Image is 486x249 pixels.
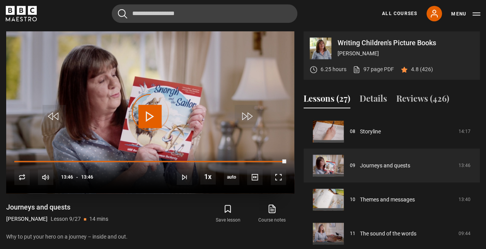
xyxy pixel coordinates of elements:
p: Why to put your hero on a journey – inside and out. [6,233,294,241]
button: Lessons (27) [304,92,350,108]
span: 13:46 [81,170,93,184]
p: [PERSON_NAME] [338,49,474,58]
span: - [76,174,78,180]
span: 13:46 [61,170,73,184]
span: auto [224,169,239,185]
button: Next Lesson [177,169,192,185]
a: 97 page PDF [353,65,394,73]
button: Reviews (426) [396,92,449,108]
button: Submit the search query [118,9,127,19]
p: 6.25 hours [321,65,346,73]
button: Mute [38,169,53,185]
button: Replay [14,169,30,185]
button: Fullscreen [271,169,286,185]
p: 4.8 (426) [411,65,433,73]
a: Themes and messages [360,196,415,204]
a: All Courses [382,10,417,17]
p: 14 mins [89,215,108,223]
button: Toggle navigation [451,10,480,18]
div: Current quality: 1080p [224,169,239,185]
h1: Journeys and quests [6,203,108,212]
input: Search [112,4,297,23]
p: Writing Children's Picture Books [338,39,474,46]
a: Storyline [360,128,381,136]
button: Playback Rate [200,169,216,184]
a: The sound of the words [360,230,416,238]
div: Progress Bar [14,161,286,162]
button: Save lesson [206,203,250,225]
video-js: Video Player [6,31,294,193]
button: Details [360,92,387,108]
p: Lesson 9/27 [51,215,81,223]
a: Course notes [250,203,294,225]
a: Journeys and quests [360,162,410,170]
button: Captions [247,169,263,185]
svg: BBC Maestro [6,6,37,21]
p: [PERSON_NAME] [6,215,48,223]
